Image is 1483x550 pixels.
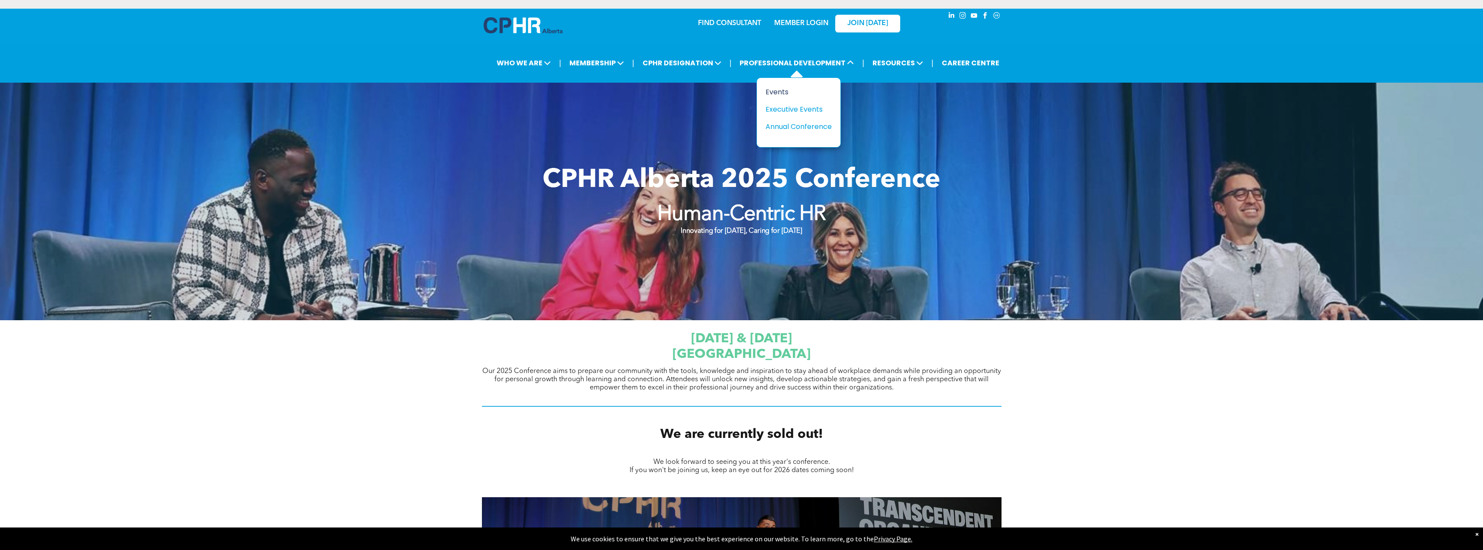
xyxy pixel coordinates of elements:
[835,15,900,32] a: JOIN [DATE]
[1475,530,1479,538] div: Dismiss notification
[766,104,832,115] a: Executive Events
[847,19,888,28] span: JOIN [DATE]
[862,54,864,72] li: |
[494,55,553,71] span: WHO WE ARE
[640,55,724,71] span: CPHR DESIGNATION
[559,54,561,72] li: |
[737,55,856,71] span: PROFESSIONAL DEVELOPMENT
[931,54,934,72] li: |
[766,87,832,97] a: Events
[543,167,940,193] span: CPHR Alberta 2025 Conference
[958,11,968,23] a: instagram
[766,121,832,132] a: Annual Conference
[691,332,792,345] span: [DATE] & [DATE]
[672,348,811,361] span: [GEOGRAPHIC_DATA]
[870,55,926,71] span: RESOURCES
[653,459,830,466] span: We look forward to seeing you at this year's conference.
[730,54,732,72] li: |
[632,54,634,72] li: |
[630,467,854,474] span: If you won't be joining us, keep an eye out for 2026 dates coming soon!
[969,11,979,23] a: youtube
[939,55,1002,71] a: CAREER CENTRE
[766,121,825,132] div: Annual Conference
[766,104,825,115] div: Executive Events
[567,55,627,71] span: MEMBERSHIP
[698,20,761,27] a: FIND CONSULTANT
[681,228,802,235] strong: Innovating for [DATE], Caring for [DATE]
[992,11,1002,23] a: Social network
[947,11,956,23] a: linkedin
[766,87,825,97] div: Events
[660,428,823,441] span: We are currently sold out!
[774,20,828,27] a: MEMBER LOGIN
[874,534,912,543] a: Privacy Page.
[484,17,562,33] img: A blue and white logo for cp alberta
[657,204,826,225] strong: Human-Centric HR
[981,11,990,23] a: facebook
[482,368,1001,391] span: Our 2025 Conference aims to prepare our community with the tools, knowledge and inspiration to st...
